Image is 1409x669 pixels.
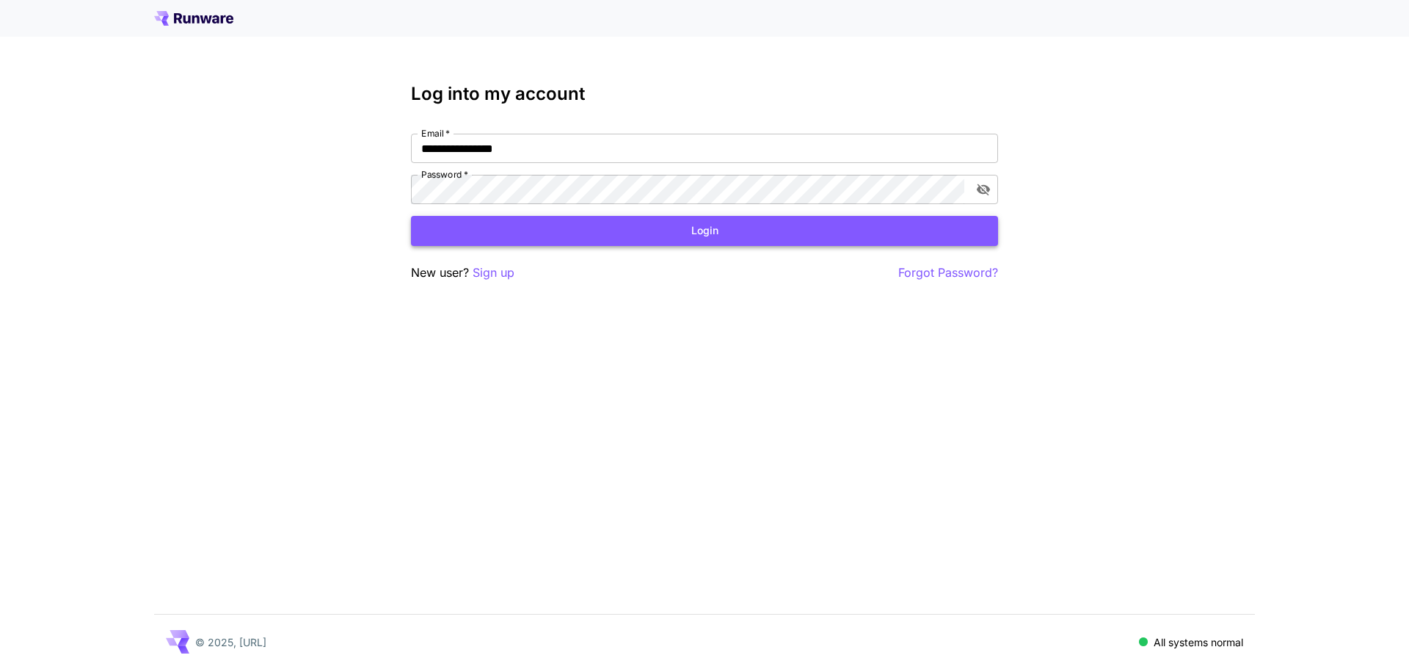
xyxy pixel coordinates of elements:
button: Login [411,216,998,246]
button: Forgot Password? [898,264,998,282]
button: Sign up [473,264,514,282]
p: New user? [411,264,514,282]
h3: Log into my account [411,84,998,104]
p: © 2025, [URL] [195,634,266,650]
button: toggle password visibility [970,176,997,203]
label: Password [421,168,468,181]
label: Email [421,127,450,140]
p: All systems normal [1154,634,1243,650]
